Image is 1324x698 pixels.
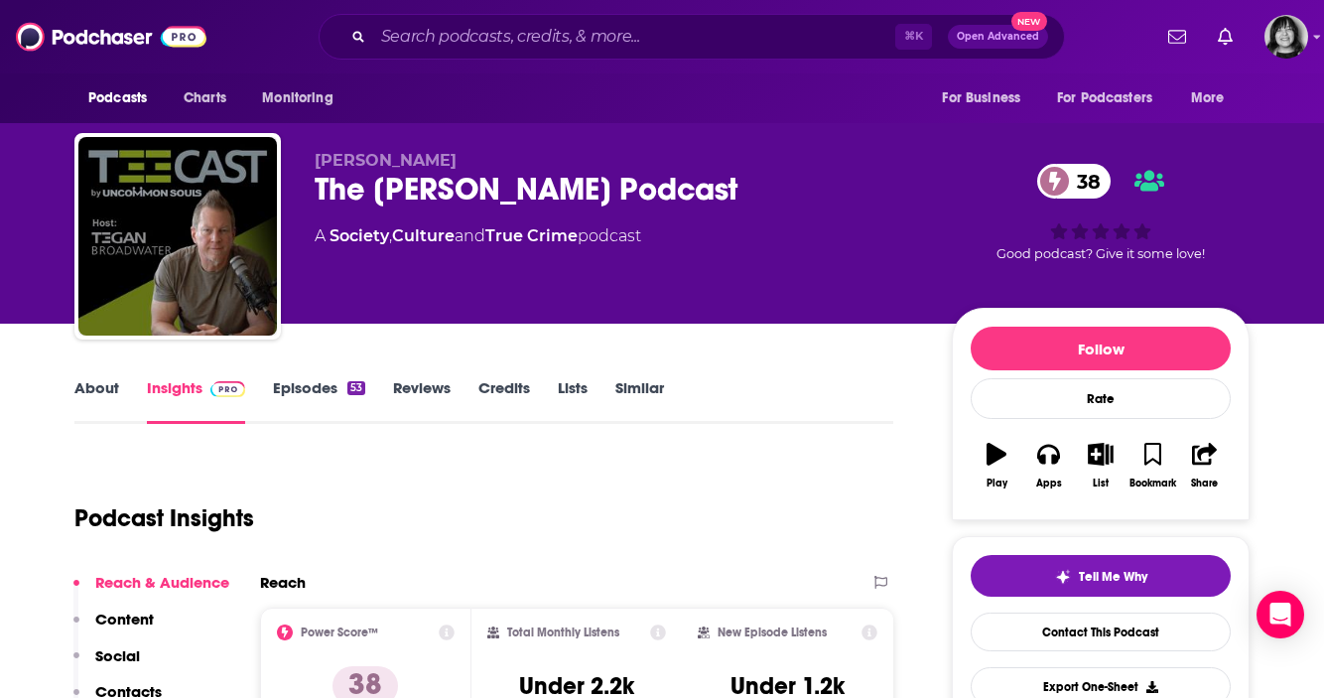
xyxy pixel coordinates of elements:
[1191,478,1218,489] div: Share
[315,151,457,170] span: [PERSON_NAME]
[1055,569,1071,585] img: tell me why sparkle
[1160,20,1194,54] a: Show notifications dropdown
[615,378,664,424] a: Similar
[262,84,332,112] span: Monitoring
[147,378,245,424] a: InsightsPodchaser Pro
[971,613,1231,651] a: Contact This Podcast
[73,646,140,683] button: Social
[1037,164,1111,199] a: 38
[1075,430,1126,501] button: List
[95,573,229,592] p: Reach & Audience
[1191,84,1225,112] span: More
[347,381,365,395] div: 53
[315,224,641,248] div: A podcast
[1093,478,1109,489] div: List
[1264,15,1308,59] img: User Profile
[558,378,588,424] a: Lists
[1011,12,1047,31] span: New
[78,137,277,336] img: The Tegan Broadwater Podcast
[1057,84,1152,112] span: For Podcasters
[895,24,932,50] span: ⌘ K
[330,226,389,245] a: Society
[478,378,530,424] a: Credits
[1036,478,1062,489] div: Apps
[1044,79,1181,117] button: open menu
[74,503,254,533] h1: Podcast Insights
[971,430,1022,501] button: Play
[373,21,895,53] input: Search podcasts, credits, & more...
[1126,430,1178,501] button: Bookmark
[952,151,1250,274] div: 38Good podcast? Give it some love!
[928,79,1045,117] button: open menu
[971,327,1231,370] button: Follow
[74,79,173,117] button: open menu
[74,378,119,424] a: About
[392,226,455,245] a: Culture
[73,573,229,610] button: Reach & Audience
[1057,164,1111,199] span: 38
[301,626,378,639] h2: Power Score™
[957,32,1039,42] span: Open Advanced
[95,610,154,628] p: Content
[1264,15,1308,59] button: Show profile menu
[455,226,485,245] span: and
[393,378,451,424] a: Reviews
[273,378,365,424] a: Episodes53
[248,79,358,117] button: open menu
[1257,591,1304,638] div: Open Intercom Messenger
[507,626,619,639] h2: Total Monthly Listens
[1129,478,1176,489] div: Bookmark
[1177,79,1250,117] button: open menu
[184,84,226,112] span: Charts
[73,610,154,646] button: Content
[88,84,147,112] span: Podcasts
[718,626,827,639] h2: New Episode Listens
[260,573,306,592] h2: Reach
[485,226,578,245] a: True Crime
[389,226,392,245] span: ,
[1179,430,1231,501] button: Share
[987,478,1007,489] div: Play
[942,84,1020,112] span: For Business
[95,646,140,665] p: Social
[996,246,1205,261] span: Good podcast? Give it some love!
[971,555,1231,597] button: tell me why sparkleTell Me Why
[16,18,206,56] img: Podchaser - Follow, Share and Rate Podcasts
[948,25,1048,49] button: Open AdvancedNew
[1210,20,1241,54] a: Show notifications dropdown
[971,378,1231,419] div: Rate
[1079,569,1147,585] span: Tell Me Why
[171,79,238,117] a: Charts
[1264,15,1308,59] span: Logged in as parkdalepublicity1
[1022,430,1074,501] button: Apps
[319,14,1065,60] div: Search podcasts, credits, & more...
[210,381,245,397] img: Podchaser Pro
